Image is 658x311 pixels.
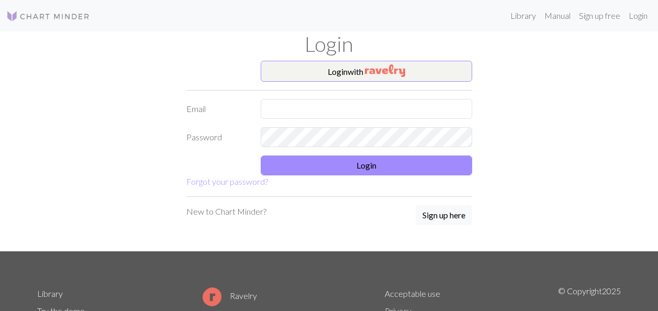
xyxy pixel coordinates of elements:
button: Sign up here [416,205,472,225]
a: Ravelry [203,291,257,301]
p: New to Chart Minder? [186,205,266,218]
h1: Login [31,31,628,57]
a: Forgot your password? [186,176,268,186]
a: Library [37,288,63,298]
label: Password [180,127,255,147]
button: Login [261,155,472,175]
a: Acceptable use [385,288,440,298]
img: Ravelry [365,64,405,77]
label: Email [180,99,255,119]
button: Loginwith [261,61,472,82]
a: Sign up free [575,5,624,26]
a: Login [624,5,652,26]
img: Logo [6,10,90,23]
a: Manual [540,5,575,26]
a: Library [506,5,540,26]
img: Ravelry logo [203,287,221,306]
a: Sign up here [416,205,472,226]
